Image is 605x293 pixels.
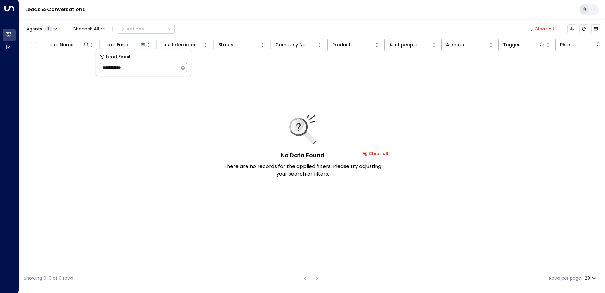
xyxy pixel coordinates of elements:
div: Lead Email [104,41,147,49]
div: Product [332,41,374,49]
span: All [94,26,99,31]
div: Product [332,41,351,49]
button: Clear all [525,24,557,33]
div: Phone [560,41,602,49]
span: Channel: [70,24,107,33]
span: 1 [45,26,52,31]
div: AI mode [446,41,488,49]
button: Archived Leads [591,24,600,33]
div: Last Interacted [161,41,203,49]
span: Refresh [579,24,588,33]
div: Status [218,41,233,49]
div: Showing 0-0 of 0 rows [24,275,73,282]
button: Channel:All [70,24,107,33]
div: 20 [585,274,598,283]
div: Last Interacted [161,41,197,49]
div: # of people [389,41,431,49]
a: Leads & Conversations [25,6,85,13]
button: Agents1 [24,24,59,33]
div: Company Name [275,41,317,49]
div: Lead Name [47,41,73,49]
span: Toggle select all [29,41,37,49]
div: Status [218,41,260,49]
div: # of people [389,41,417,49]
div: Trigger [503,41,520,49]
div: Lead Name [47,41,90,49]
div: Button group with a nested menu [118,24,175,34]
span: Agents [27,27,42,31]
div: Phone [560,41,574,49]
span: Lead Email [106,53,130,61]
nav: pagination navigation [301,274,321,282]
div: AI mode [446,41,465,49]
p: There are no records for the applied filters. Please try adjusting your search or filters. [223,163,382,178]
label: Rows per page: [549,275,582,282]
h5: No Data Found [281,151,325,160]
div: Actions [121,26,144,32]
div: Lead Email [104,41,129,49]
div: Trigger [503,41,545,49]
div: Company Name [275,41,311,49]
button: Customize [567,24,576,33]
button: Actions [118,24,175,34]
